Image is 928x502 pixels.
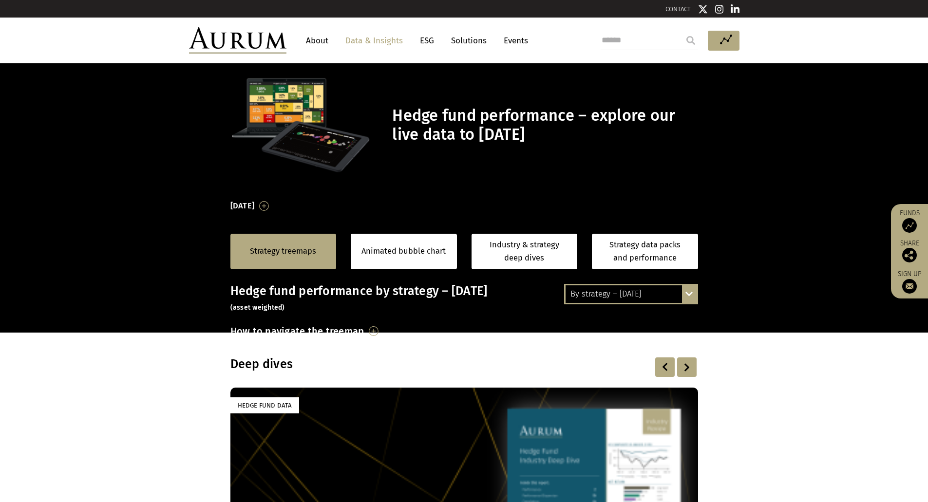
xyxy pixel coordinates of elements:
img: Sign up to our newsletter [902,279,917,294]
a: Sign up [896,270,923,294]
img: Linkedin icon [731,4,739,14]
a: Solutions [446,32,492,50]
h3: Hedge fund performance by strategy – [DATE] [230,284,698,313]
img: Twitter icon [698,4,708,14]
a: ESG [415,32,439,50]
h3: [DATE] [230,199,255,213]
div: By strategy – [DATE] [566,285,697,303]
img: Instagram icon [715,4,724,14]
img: Access Funds [902,218,917,233]
div: Hedge Fund Data [230,397,299,413]
a: Strategy data packs and performance [592,234,698,269]
small: (asset weighted) [230,303,285,312]
h3: Deep dives [230,357,572,372]
a: Strategy treemaps [250,245,316,258]
h1: Hedge fund performance – explore our live data to [DATE] [392,106,695,144]
div: Share [896,240,923,262]
a: Funds [896,209,923,233]
img: Aurum [189,27,286,54]
a: Animated bubble chart [361,245,446,258]
input: Submit [681,31,701,50]
img: Share this post [902,248,917,262]
h3: How to navigate the treemap [230,323,364,339]
a: About [301,32,333,50]
a: Events [499,32,528,50]
a: Industry & strategy deep dives [472,234,578,269]
a: CONTACT [665,5,691,13]
a: Data & Insights [341,32,408,50]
